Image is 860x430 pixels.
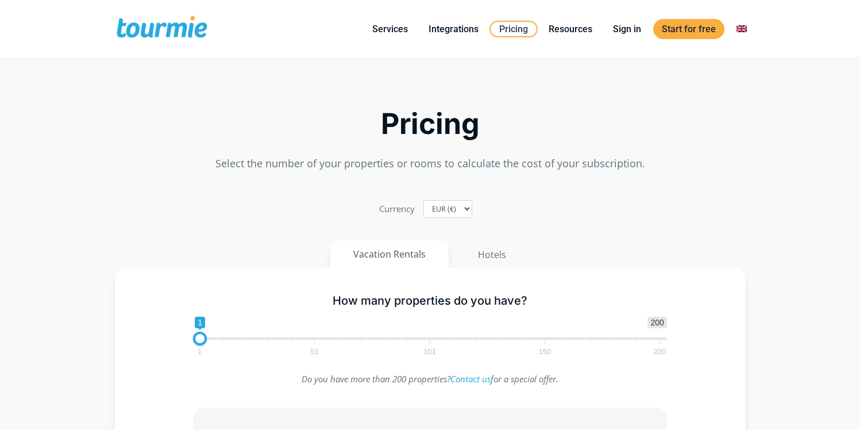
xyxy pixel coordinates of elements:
[647,317,666,328] span: 200
[604,22,650,36] a: Sign in
[489,21,538,37] a: Pricing
[653,19,724,39] a: Start for free
[379,201,415,217] label: Currency
[364,22,416,36] a: Services
[330,241,449,268] button: Vacation Rentals
[454,241,530,268] button: Hotels
[115,156,746,171] p: Select the number of your properties or rooms to calculate the cost of your subscription.
[652,349,668,354] span: 200
[537,349,553,354] span: 150
[309,349,321,354] span: 51
[420,22,487,36] a: Integrations
[196,349,203,354] span: 1
[195,317,205,328] span: 1
[540,22,601,36] a: Resources
[193,294,667,308] h5: How many properties do you have?
[193,371,667,387] p: Do you have more than 200 properties? for a special offer.
[450,373,491,385] a: Contact us
[422,349,438,354] span: 101
[115,110,746,137] h2: Pricing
